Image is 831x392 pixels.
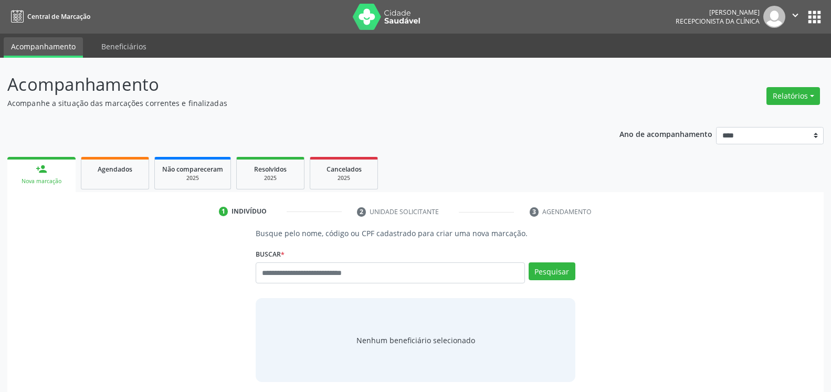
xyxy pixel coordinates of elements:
[805,8,824,26] button: apps
[7,71,579,98] p: Acompanhamento
[790,9,801,21] i: 
[766,87,820,105] button: Relatórios
[7,98,579,109] p: Acompanhe a situação das marcações correntes e finalizadas
[219,207,228,216] div: 1
[529,262,575,280] button: Pesquisar
[98,165,132,174] span: Agendados
[256,246,285,262] label: Buscar
[162,165,223,174] span: Não compareceram
[318,174,370,182] div: 2025
[676,17,760,26] span: Recepcionista da clínica
[15,177,68,185] div: Nova marcação
[676,8,760,17] div: [PERSON_NAME]
[619,127,712,140] p: Ano de acompanhamento
[7,8,90,25] a: Central de Marcação
[94,37,154,56] a: Beneficiários
[27,12,90,21] span: Central de Marcação
[763,6,785,28] img: img
[356,335,475,346] span: Nenhum beneficiário selecionado
[254,165,287,174] span: Resolvidos
[36,163,47,175] div: person_add
[785,6,805,28] button: 
[327,165,362,174] span: Cancelados
[244,174,297,182] div: 2025
[256,228,575,239] p: Busque pelo nome, código ou CPF cadastrado para criar uma nova marcação.
[162,174,223,182] div: 2025
[232,207,267,216] div: Indivíduo
[4,37,83,58] a: Acompanhamento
